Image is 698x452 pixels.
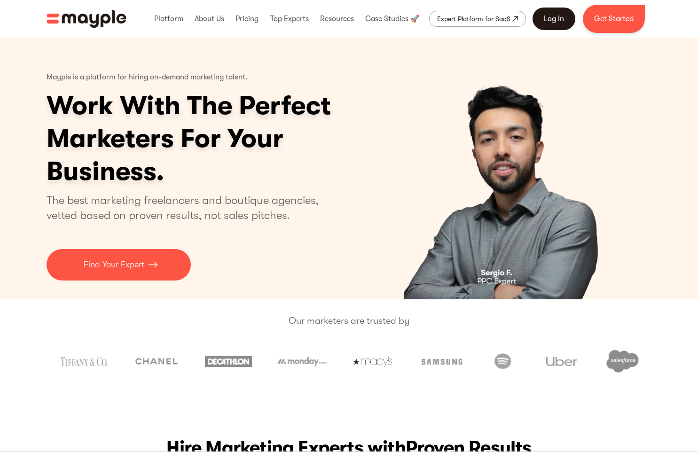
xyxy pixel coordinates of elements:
a: Get Started [583,5,645,33]
div: Resources [318,4,356,34]
iframe: Chat Widget [651,407,698,452]
a: Find Your Expert [47,249,191,281]
div: Platform [152,4,186,34]
p: Mayple is a platform for hiring on-demand marketing talent. [47,66,248,89]
p: The best marketing freelancers and boutique agencies, vetted based on proven results, not sales p... [47,193,330,223]
img: Mayple logo [47,10,126,28]
p: Find Your Expert [84,258,144,271]
div: About Us [192,4,227,34]
div: Pricing [233,4,261,34]
div: carousel [358,38,652,299]
a: home [47,10,126,28]
a: Expert Platform for SaaS [429,11,526,27]
div: Expert Platform for SaaS [437,13,510,24]
h1: Work With The Perfect Marketers For Your Business. [47,89,404,188]
a: Log In [533,8,575,30]
div: Top Experts [268,4,311,34]
div: 1 of 4 [358,38,652,299]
